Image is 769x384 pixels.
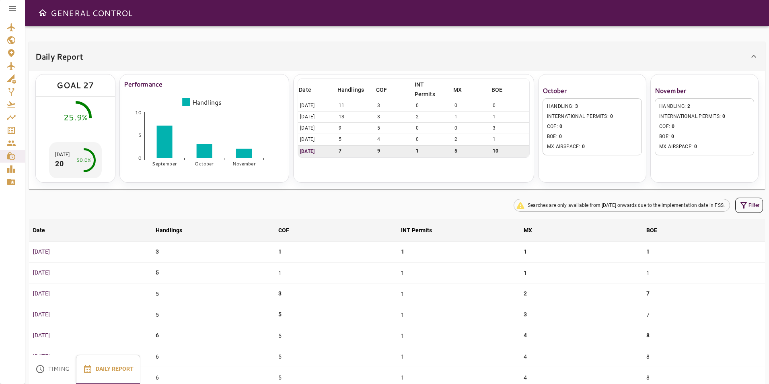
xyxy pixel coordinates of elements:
[33,331,148,340] p: [DATE]
[414,145,452,157] td: 1
[452,134,491,145] td: 2
[414,100,452,111] td: 0
[655,85,754,96] h6: November
[491,85,513,95] span: BOE
[278,248,282,256] p: 1
[397,262,520,283] td: 1
[274,262,397,283] td: 1
[29,355,140,384] div: basic tabs example
[491,85,502,95] div: BOE
[397,325,520,346] td: 1
[55,158,70,169] p: 20
[524,310,527,319] p: 3
[415,80,441,99] div: INT Permits
[375,145,414,157] td: 9
[397,346,520,367] td: 1
[298,100,337,111] td: [DATE]
[300,148,335,155] p: [DATE]
[642,262,765,283] td: 1
[401,225,443,235] span: INT Permits
[659,123,750,131] span: COF :
[646,225,657,235] div: BOE
[575,103,578,109] span: 3
[646,225,668,235] span: BOE
[547,103,637,111] span: HANDLING :
[195,161,214,167] tspan: October
[33,248,148,256] p: [DATE]
[452,100,491,111] td: 0
[29,355,76,384] button: Timing
[659,103,750,111] span: HANDLING :
[452,111,491,123] td: 1
[33,310,148,319] p: [DATE]
[491,145,529,157] td: 10
[491,134,529,145] td: 1
[642,304,765,325] td: 7
[523,202,730,209] span: Searches are only available from [DATE] onwards due to the implementation date in FSS.
[694,144,697,149] span: 0
[547,113,637,121] span: INTERNATIONAL PERMITS :
[452,145,491,157] td: 5
[453,85,462,95] div: MX
[491,111,529,123] td: 1
[55,151,70,158] p: [DATE]
[491,123,529,134] td: 3
[722,114,725,119] span: 0
[156,331,159,340] p: 6
[156,225,193,235] span: Handlings
[582,144,585,149] span: 0
[559,124,562,129] span: 0
[687,103,690,109] span: 2
[124,78,285,90] h6: Performance
[735,198,763,213] button: Filter
[274,325,397,346] td: 5
[659,133,750,141] span: BOE :
[337,145,375,157] td: 7
[35,5,51,21] button: Open drawer
[33,289,148,298] p: [DATE]
[337,100,375,111] td: 11
[375,123,414,134] td: 5
[547,123,637,131] span: COF :
[376,85,397,95] span: COF
[671,134,674,139] span: 0
[298,111,337,123] td: [DATE]
[646,289,650,298] p: 7
[152,304,274,325] td: 5
[51,6,132,19] h6: GENERAL CONTROL
[33,352,148,361] p: [DATE]
[337,111,375,123] td: 13
[397,304,520,325] td: 1
[152,283,274,304] td: 5
[375,134,414,145] td: 4
[278,310,282,319] p: 5
[414,111,452,123] td: 2
[659,143,750,151] span: MX AIRSPACE :
[415,80,452,99] span: INT Permits
[299,85,322,95] span: Date
[298,123,337,134] td: [DATE]
[152,346,274,367] td: 6
[33,225,56,235] span: Date
[547,143,637,151] span: MX AIRSPACE :
[337,85,364,95] div: Handlings
[491,100,529,111] td: 0
[33,268,148,277] p: [DATE]
[452,123,491,134] td: 0
[401,225,432,235] div: INT Permits
[524,331,527,340] p: 4
[559,134,562,139] span: 0
[35,50,83,63] h6: Daily Report
[138,155,142,161] tspan: 0
[192,98,222,107] tspan: Handlings
[29,71,765,189] div: Daily Report
[156,248,159,256] p: 3
[64,111,87,123] div: 25.9%
[524,225,532,235] div: MX
[646,248,650,256] p: 1
[543,85,642,96] h6: October
[298,134,337,145] td: [DATE]
[376,85,387,95] div: COF
[299,85,311,95] div: Date
[156,225,182,235] div: Handlings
